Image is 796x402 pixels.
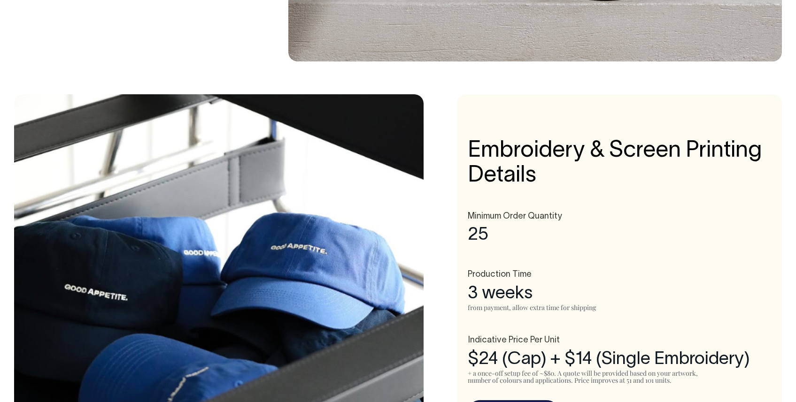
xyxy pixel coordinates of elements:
div: + a once-off setup fee of ~$80. A quote will be provided based on your artwork, number of colours... [468,370,711,384]
h3: Minimum Order Quantity [468,212,771,221]
div: 3 weeks [468,284,771,304]
div: 25 [468,226,771,245]
div: from payment, allow extra time for shipping [468,304,711,311]
div: $24 (Cap) + $14 (Single Embroidery) [468,350,771,370]
h3: Embroidery & Screen Printing Details [468,139,771,189]
h3: Indicative Price Per Unit [468,336,771,345]
h3: Production Time [468,270,771,280]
